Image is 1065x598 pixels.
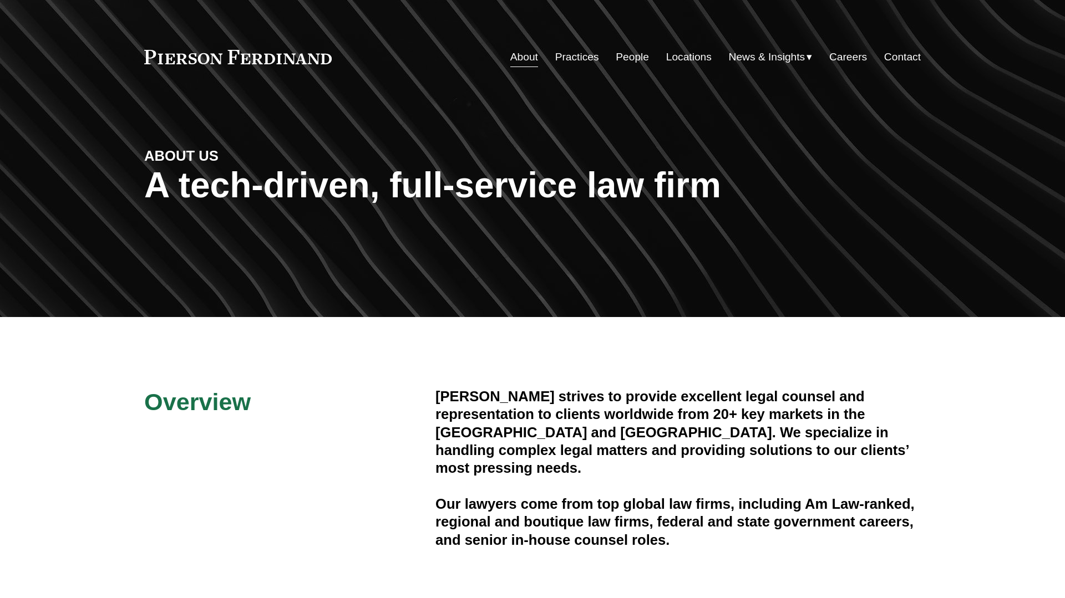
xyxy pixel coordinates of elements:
a: folder dropdown [729,47,813,68]
h4: [PERSON_NAME] strives to provide excellent legal counsel and representation to clients worldwide ... [435,387,921,477]
strong: ABOUT US [144,148,219,163]
a: Careers [829,47,867,68]
h1: A tech-driven, full-service law firm [144,165,921,206]
a: Locations [666,47,712,68]
span: Overview [144,389,251,415]
a: People [616,47,649,68]
a: About [510,47,538,68]
a: Practices [555,47,599,68]
a: Contact [884,47,921,68]
h4: Our lawyers come from top global law firms, including Am Law-ranked, regional and boutique law fi... [435,495,921,549]
span: News & Insights [729,48,805,67]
